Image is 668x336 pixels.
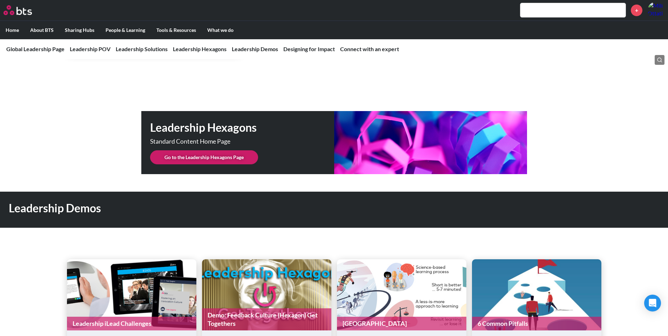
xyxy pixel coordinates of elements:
[151,21,202,39] label: Tools & Resources
[100,21,151,39] label: People & Learning
[116,46,168,52] a: Leadership Solutions
[644,295,661,311] div: Open Intercom Messenger
[150,150,258,164] a: Go to the Leadership Hexagons Page
[59,21,100,39] label: Sharing Hubs
[4,5,32,15] img: BTS Logo
[67,317,196,330] a: Leadership iLead Challenges
[337,317,466,330] a: [GEOGRAPHIC_DATA]
[150,138,297,145] p: Standard Content Home Page
[631,5,642,16] a: +
[70,46,110,52] a: Leadership POV
[25,21,59,39] label: About BTS
[202,308,331,330] a: Demo: Feedback Culture (Hexagon) Get Togethers
[4,5,45,15] a: Go home
[173,46,227,52] a: Leadership Hexagons
[648,2,664,19] img: Mili Ottati
[283,46,335,52] a: Designing for Impact
[340,46,399,52] a: Connect with an expert
[232,46,278,52] a: Leadership Demos
[202,21,239,39] label: What we do
[6,46,65,52] a: Global Leadership Page
[150,120,334,136] h1: Leadership Hexagons
[648,2,664,19] a: Profile
[472,317,601,330] a: 6 Common Pitfalls
[9,200,464,216] h1: Leadership Demos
